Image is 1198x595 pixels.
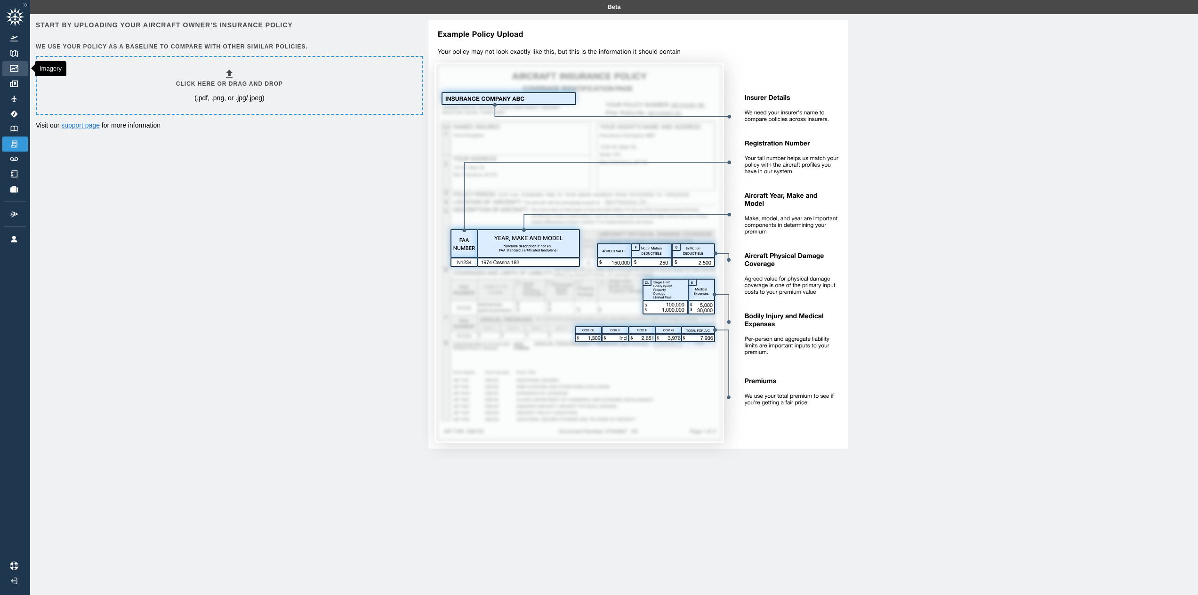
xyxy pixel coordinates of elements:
[61,121,100,129] a: support page
[36,42,421,51] h6: We use your policy as a baseline to compare with other similar policies.
[176,80,283,88] h6: Click here or drag and drop
[36,20,421,30] h6: Start by uploading your aircraft owner's insurance policy
[421,20,848,460] img: policy-upload-example-5e420760c1425035513a.svg
[36,121,421,130] p: Visit our for more information
[194,93,265,103] p: (.pdf, .png, or .jpg/.jpeg)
